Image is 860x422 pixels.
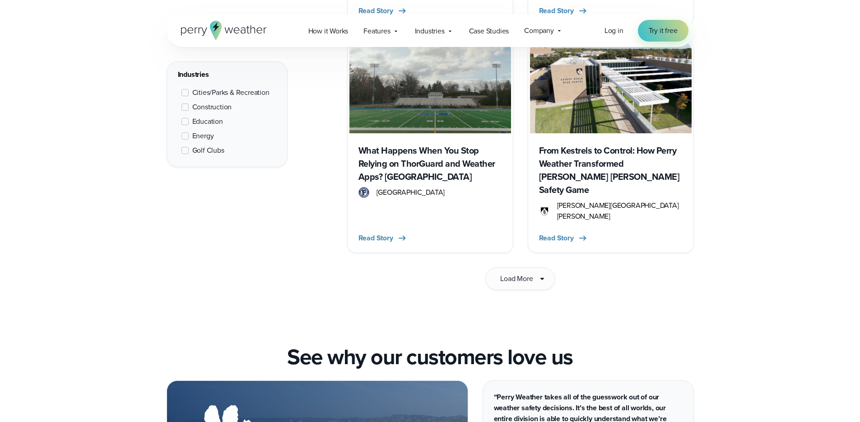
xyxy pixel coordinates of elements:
[638,20,688,42] a: Try it free
[500,273,533,284] span: Load More
[539,206,550,216] img: Bishop Lynch High School
[358,233,393,244] span: Read Story
[539,144,683,197] h3: From Kestrels to Control: How Perry Weather Transformed [PERSON_NAME] [PERSON_NAME] Safety Game
[308,26,349,37] span: How it Works
[287,344,573,370] h2: See why our customers love us
[301,22,356,40] a: How it Works
[192,102,232,113] span: Construction
[524,25,554,36] span: Company
[539,233,588,244] button: Read Story
[358,5,393,16] span: Read Story
[649,25,678,36] span: Try it free
[192,116,223,127] span: Education
[530,42,692,133] img: Bishop Lynch High School
[349,42,511,133] img: Paramus High School
[528,40,694,253] a: Bishop Lynch High School From Kestrels to Control: How Perry Weather Transformed [PERSON_NAME] [P...
[604,25,623,36] a: Log in
[485,267,555,290] button: Load More
[363,26,390,37] span: Features
[192,145,224,156] span: Golf Clubs
[377,187,445,198] span: [GEOGRAPHIC_DATA]
[192,87,270,98] span: Cities/Parks & Recreation
[461,22,517,40] a: Case Studies
[347,40,513,253] a: Paramus High School What Happens When You Stop Relying on ThorGuard and Weather Apps? [GEOGRAPHIC...
[358,233,408,244] button: Read Story
[358,5,408,16] button: Read Story
[358,144,502,183] h3: What Happens When You Stop Relying on ThorGuard and Weather Apps? [GEOGRAPHIC_DATA]
[358,187,369,198] img: Paramus high school
[539,5,574,16] span: Read Story
[178,69,276,80] div: Industries
[415,26,445,37] span: Industries
[539,233,574,244] span: Read Story
[469,26,509,37] span: Case Studies
[539,5,588,16] button: Read Story
[557,200,683,222] span: [PERSON_NAME][GEOGRAPHIC_DATA][PERSON_NAME]
[192,131,214,141] span: Energy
